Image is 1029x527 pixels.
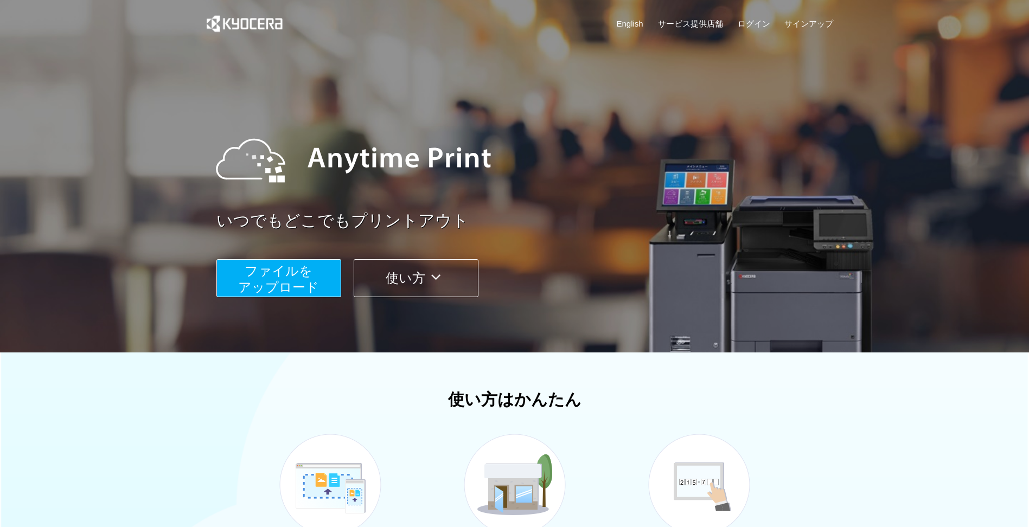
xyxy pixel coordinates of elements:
[216,259,341,297] button: ファイルを​​アップロード
[738,18,770,29] a: ログイン
[617,18,643,29] a: English
[354,259,478,297] button: 使い方
[216,209,840,233] a: いつでもどこでもプリントアウト
[784,18,833,29] a: サインアップ
[658,18,723,29] a: サービス提供店舗
[238,263,319,294] span: ファイルを ​​アップロード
